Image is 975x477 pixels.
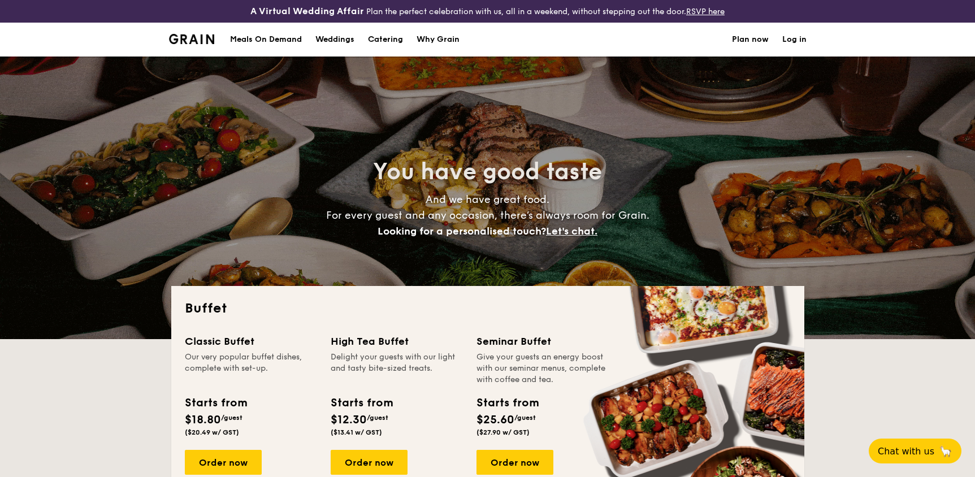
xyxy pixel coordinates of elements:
[361,23,410,57] a: Catering
[476,428,530,436] span: ($27.90 w/ GST)
[163,5,813,18] div: Plan the perfect celebration with us, all in a weekend, without stepping out the door.
[185,352,317,385] div: Our very popular buffet dishes, complete with set-up.
[410,23,466,57] a: Why Grain
[185,428,239,436] span: ($20.49 w/ GST)
[373,158,602,185] span: You have good taste
[185,394,246,411] div: Starts from
[476,413,514,427] span: $25.60
[331,352,463,385] div: Delight your guests with our light and tasty bite-sized treats.
[185,300,791,318] h2: Buffet
[368,23,403,57] h1: Catering
[223,23,309,57] a: Meals On Demand
[185,450,262,475] div: Order now
[331,450,408,475] div: Order now
[476,333,609,349] div: Seminar Buffet
[326,193,649,237] span: And we have great food. For every guest and any occasion, there’s always room for Grain.
[250,5,364,18] h4: A Virtual Wedding Affair
[476,394,538,411] div: Starts from
[476,352,609,385] div: Give your guests an energy boost with our seminar menus, complete with coffee and tea.
[732,23,769,57] a: Plan now
[378,225,546,237] span: Looking for a personalised touch?
[185,333,317,349] div: Classic Buffet
[331,428,382,436] span: ($13.41 w/ GST)
[331,413,367,427] span: $12.30
[869,439,961,463] button: Chat with us🦙
[169,34,215,44] a: Logotype
[878,446,934,457] span: Chat with us
[546,225,597,237] span: Let's chat.
[331,333,463,349] div: High Tea Buffet
[782,23,807,57] a: Log in
[221,414,242,422] span: /guest
[331,394,392,411] div: Starts from
[169,34,215,44] img: Grain
[315,23,354,57] div: Weddings
[185,413,221,427] span: $18.80
[309,23,361,57] a: Weddings
[476,450,553,475] div: Order now
[686,7,725,16] a: RSVP here
[514,414,536,422] span: /guest
[417,23,460,57] div: Why Grain
[939,445,952,458] span: 🦙
[367,414,388,422] span: /guest
[230,23,302,57] div: Meals On Demand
